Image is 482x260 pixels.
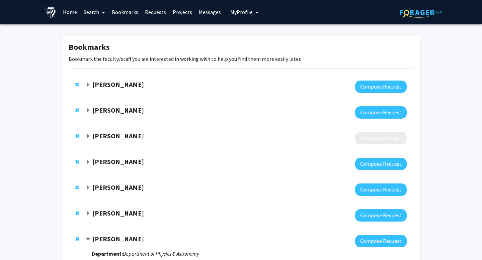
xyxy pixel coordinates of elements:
span: Remove Danielle Speller from bookmarks [75,133,79,139]
span: Remove Emanuele Berti from bookmarks [75,82,79,87]
button: Compose Request to Chen Li [355,106,407,119]
span: Expand Kevin Schlaufman Bookmark [85,185,91,190]
span: Remove David Kaplan from bookmarks [75,159,79,164]
span: Expand Danielle Speller Bookmark [85,134,91,139]
p: Bookmark the faculty/staff you are interested in working with to help you find them more easily l... [69,55,413,63]
span: Remove Julian Krolik from bookmarks [75,236,79,242]
button: Compose Request to Yanxun Xu [355,209,407,222]
iframe: Chat [5,230,28,255]
strong: [PERSON_NAME] [92,235,144,243]
strong: Department: [92,250,123,257]
strong: [PERSON_NAME] [92,132,144,140]
strong: [PERSON_NAME] [92,183,144,191]
a: Search [80,0,108,24]
span: Remove Kevin Schlaufman from bookmarks [75,185,79,190]
a: Bookmarks [108,0,142,24]
i: Department of Physics & Astronomy [123,250,199,257]
button: Compose Request to Danielle Speller [355,132,407,144]
span: Remove Yanxun Xu from bookmarks [75,211,79,216]
a: Messages [195,0,224,24]
button: Compose Request to David Kaplan [355,158,407,170]
span: Expand Chen Li Bookmark [85,108,91,113]
a: Home [60,0,80,24]
a: Requests [142,0,169,24]
a: Projects [169,0,195,24]
h1: Bookmarks [69,42,413,52]
span: Contract Julian Krolik Bookmark [85,237,91,242]
span: Expand David Kaplan Bookmark [85,159,91,165]
span: Expand Emanuele Berti Bookmark [85,82,91,88]
strong: [PERSON_NAME] [92,106,144,114]
span: My Profile [230,9,253,15]
button: Compose Request to Emanuele Berti [355,81,407,93]
button: Compose Request to Julian Krolik [355,235,407,247]
img: ForagerOne Logo [400,7,442,18]
button: Compose Request to Kevin Schlaufman [355,183,407,196]
strong: [PERSON_NAME] [92,209,144,217]
span: Remove Chen Li from bookmarks [75,108,79,113]
img: Johns Hopkins University Logo [45,6,57,18]
strong: [PERSON_NAME] [92,157,144,166]
span: Expand Yanxun Xu Bookmark [85,211,91,216]
strong: [PERSON_NAME] [92,80,144,89]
